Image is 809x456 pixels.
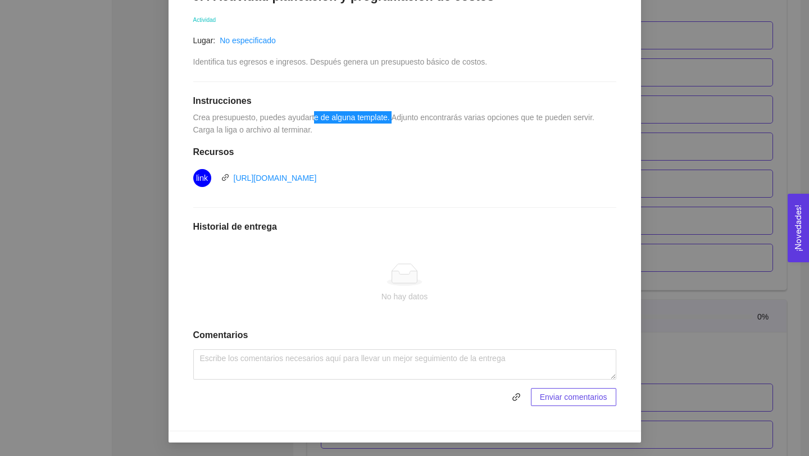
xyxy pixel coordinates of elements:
[202,290,607,303] div: No hay datos
[193,147,616,158] h1: Recursos
[540,391,607,403] span: Enviar comentarios
[531,388,616,406] button: Enviar comentarios
[220,36,276,45] a: No especificado
[221,174,229,181] span: link
[196,169,208,187] span: link
[193,221,616,232] h1: Historial de entrega
[234,174,317,183] a: [URL][DOMAIN_NAME]
[788,194,809,262] button: Open Feedback Widget
[193,95,616,107] h1: Instrucciones
[193,34,216,47] article: Lugar:
[193,17,216,23] span: Actividad
[193,57,488,66] span: Identifica tus egresos e ingresos. Después genera un presupuesto básico de costos.
[193,330,616,341] h1: Comentarios
[507,393,525,402] span: link
[507,388,525,406] button: link
[508,393,525,402] span: link
[193,113,597,134] span: Crea presupuesto, puedes ayudarte de alguna template. Adjunto encontrarás varias opciones que te ...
